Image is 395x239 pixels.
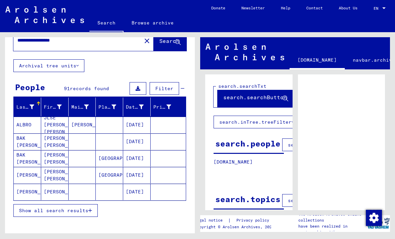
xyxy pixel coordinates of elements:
mat-cell: [PERSON_NAME] [PERSON_NAME] [41,167,69,183]
span: search.columnFilter.filter [288,142,366,148]
div: Place of Birth [98,104,116,111]
button: Filter [150,82,179,95]
button: Clear [140,34,154,47]
mat-label: search.searchTxt [218,83,266,89]
img: Arolsen_neg.svg [5,6,84,23]
button: Show all search results [13,204,98,217]
mat-header-cell: Place of Birth [96,98,123,116]
span: search.searchButton [223,94,287,101]
button: search.columnFilter.filter [282,194,372,207]
span: 91 [64,85,70,92]
button: search.searchButton [218,86,294,107]
div: Place of Birth [98,102,125,112]
a: Privacy policy [231,217,277,224]
mat-header-cell: Date of Birth [123,98,151,116]
mat-icon: close [143,37,151,45]
div: search.people [215,137,281,150]
div: Prisoner # [153,102,179,112]
button: Search [154,30,186,51]
mat-cell: [DATE] [123,117,151,133]
img: Arolsen_neg.svg [206,44,284,60]
div: First Name [44,102,70,112]
div: Last Name [16,104,34,111]
mat-cell: [DATE] [123,184,151,200]
button: Archival tree units [13,59,84,72]
div: Prisoner # [153,104,171,111]
p: [DOMAIN_NAME] [214,159,284,166]
a: [DOMAIN_NAME] [290,52,345,69]
mat-cell: [DATE] [123,150,151,167]
mat-cell: [PERSON_NAME] [PERSON_NAME] [41,150,69,167]
mat-cell: [DATE] [123,133,151,150]
span: Filter [155,85,173,92]
span: EN [374,6,381,11]
div: First Name [44,104,62,111]
mat-cell: [PERSON_NAME] [41,184,69,200]
mat-cell: [DATE] [123,167,151,183]
div: Last Name [16,102,43,112]
mat-cell: BAK [PERSON_NAME] [14,150,41,167]
mat-header-cell: Last Name [14,98,41,116]
span: Search [159,38,179,44]
mat-cell: BAK [PERSON_NAME] [14,133,41,150]
a: Browse archive [124,15,182,31]
mat-cell: [GEOGRAPHIC_DATA] [96,150,123,167]
div: search.topics [215,193,281,205]
mat-cell: ALBRO [14,117,41,133]
div: People [15,81,45,93]
p: The Arolsen Archives online collections [298,211,366,223]
img: Change consent [366,210,382,226]
button: search.inTree.treeFilter [214,116,300,128]
button: search.columnFilter.filter [282,138,372,151]
span: search.columnFilter.filter [288,197,366,203]
div: Maiden Name [71,102,97,112]
mat-header-cell: Prisoner # [151,98,186,116]
p: Copyright © Arolsen Archives, 2021 [194,224,277,230]
div: Maiden Name [71,104,89,111]
mat-cell: [GEOGRAPHIC_DATA] [96,167,123,183]
mat-cell: [PERSON_NAME] [69,117,96,133]
div: Date of Birth [126,104,144,111]
mat-cell: [PERSON_NAME] [14,167,41,183]
div: | [194,217,277,224]
mat-header-cell: Maiden Name [69,98,96,116]
div: Date of Birth [126,102,152,112]
span: Show all search results [19,207,88,214]
mat-cell: JLSE [PERSON_NAME] [PERSON_NAME] [41,117,69,133]
mat-header-cell: First Name [41,98,69,116]
p: have been realized in partnership with [298,223,366,235]
a: Search [89,15,124,32]
mat-cell: [PERSON_NAME] [14,184,41,200]
span: records found [70,85,109,92]
a: Legal notice [194,217,228,224]
mat-cell: [PERSON_NAME] [PERSON_NAME] [41,133,69,150]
